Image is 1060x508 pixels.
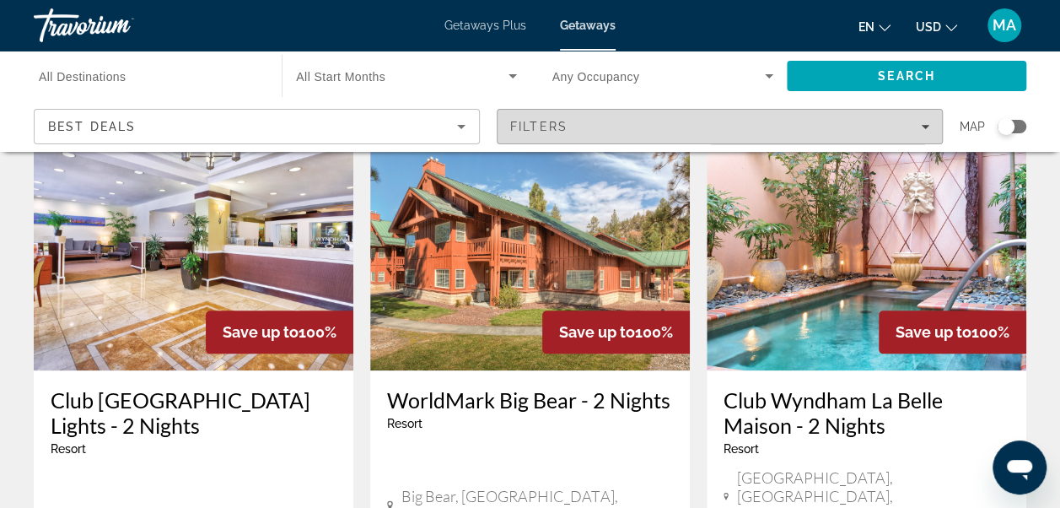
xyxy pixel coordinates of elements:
[993,17,1016,34] span: MA
[858,14,891,39] button: Change language
[542,311,690,354] div: 100%
[916,20,941,34] span: USD
[51,442,86,456] span: Resort
[51,387,336,438] a: Club [GEOGRAPHIC_DATA] Lights - 2 Nights
[48,120,136,133] span: Best Deals
[858,20,874,34] span: en
[993,440,1047,494] iframe: Button to launch messaging window
[878,69,935,83] span: Search
[896,323,971,341] span: Save up to
[497,109,943,144] button: Filters
[39,67,260,87] input: Select destination
[559,323,635,341] span: Save up to
[387,387,673,413] a: WorldMark Big Bear - 2 Nights
[48,116,465,137] mat-select: Sort by
[206,311,353,354] div: 100%
[560,19,616,32] a: Getaways
[34,100,353,370] img: Club Wyndham Harbour Lights - 2 Nights
[916,14,957,39] button: Change currency
[39,70,126,84] span: All Destinations
[296,70,385,84] span: All Start Months
[370,100,690,370] img: WorldMark Big Bear - 2 Nights
[444,19,526,32] a: Getaways Plus
[552,70,640,84] span: Any Occupancy
[960,115,985,138] span: Map
[787,61,1026,91] button: Search
[724,442,759,456] span: Resort
[879,311,1026,354] div: 100%
[387,417,422,430] span: Resort
[724,387,1009,438] a: Club Wyndham La Belle Maison - 2 Nights
[510,120,568,133] span: Filters
[707,100,1026,370] img: Club Wyndham La Belle Maison - 2 Nights
[223,323,299,341] span: Save up to
[34,3,202,47] a: Travorium
[982,8,1026,43] button: User Menu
